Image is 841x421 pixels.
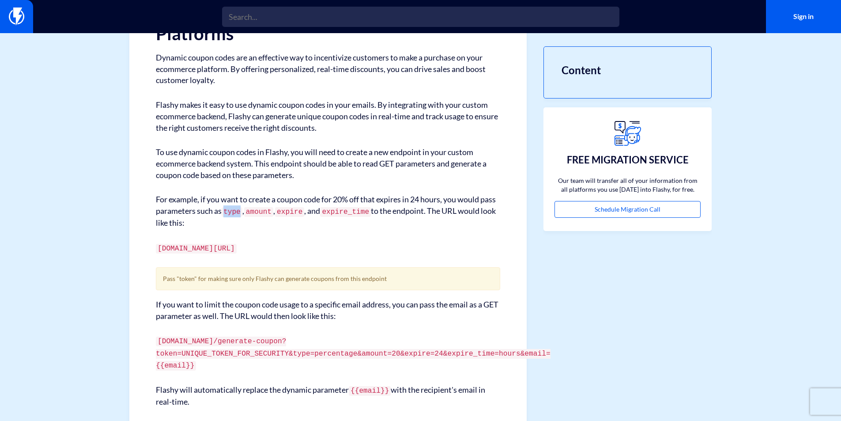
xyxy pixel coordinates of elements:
code: [DOMAIN_NAME][URL] [156,244,237,254]
a: Schedule Migration Call [554,201,701,218]
input: Search... [222,7,619,27]
p: Flashy makes it easy to use dynamic coupon codes in your emails. By integrating with your custom ... [156,99,500,133]
p: To use dynamic coupon codes in Flashy, you will need to create a new endpoint in your custom ecom... [156,147,500,181]
p: Dynamic coupon codes are an effective way to incentivize customers to make a purchase on your eco... [156,52,500,86]
code: amount [244,207,273,217]
code: {{email}} [349,386,391,396]
p: If you want to limit the coupon code usage to a specific email address, you can pass the email as... [156,299,500,322]
code: expire_time [320,207,371,217]
p: Flashy will automatically replace the dynamic parameter with the recipient's email in real-time. [156,384,500,408]
p: For example, if you want to create a coupon code for 20% off that expires in 24 hours, you would ... [156,194,500,229]
div: Pass "token" for making sure only Flashy can generate coupons from this endpoint [156,267,500,290]
code: expire [275,207,304,217]
h1: Dynamic Coupon Codes For Custom Platforms [156,4,500,43]
h3: FREE MIGRATION SERVICE [567,155,689,165]
code: type [222,207,242,217]
code: [DOMAIN_NAME]/generate-coupon?token=UNIQUE_TOKEN_FOR_SECURITY&type=percentage&amount=20&expire=24... [156,337,551,370]
h3: Content [562,64,694,76]
p: Our team will transfer all of your information from all platforms you use [DATE] into Flashy, for... [554,176,701,194]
